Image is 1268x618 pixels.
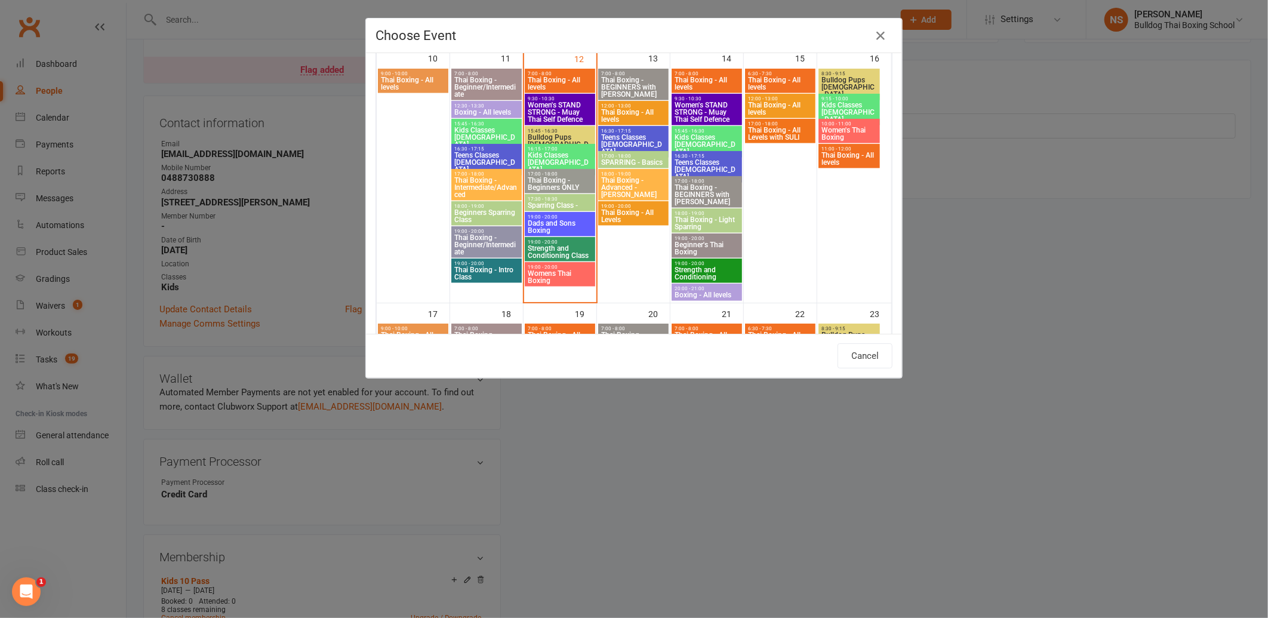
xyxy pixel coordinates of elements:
div: 17 [428,303,450,323]
span: Thai Boxing - All levels [601,109,666,123]
span: 15:45 - 16:30 [454,121,519,127]
span: Thai Boxing - Light Sparring [674,216,740,230]
span: Beginners Sparring Class [454,209,519,223]
div: 11 [501,48,523,67]
span: 8:30 - 9:15 [821,71,878,76]
span: Teens Classes [DEMOGRAPHIC_DATA] [601,134,666,155]
span: Thai Boxing - All levels [821,152,878,166]
span: Thai Boxing - BEGINNERS with [PERSON_NAME] [601,76,666,98]
span: Bulldog Pups [DEMOGRAPHIC_DATA] [821,76,878,98]
span: 7:00 - 8:00 [601,71,666,76]
span: Women's STAND STRONG - Muay Thai Self Defence [527,102,593,123]
span: Kids Classes [DEMOGRAPHIC_DATA] [674,134,740,155]
div: 13 [648,48,670,67]
span: 15:45 - 16:30 [674,128,740,134]
span: Bulldog Pups [DEMOGRAPHIC_DATA] [821,331,878,353]
div: 22 [795,303,817,323]
span: Thai Boxing - All levels [674,76,740,91]
button: Cancel [838,343,892,368]
span: 7:00 - 8:00 [527,326,593,331]
span: Thai Boxing - Intermediate/Advanced [454,177,519,198]
span: Thai Boxing - All Levels with SULI [747,127,813,141]
span: 16:30 - 17:15 [601,128,666,134]
span: Teens Classes [DEMOGRAPHIC_DATA] [674,159,740,180]
span: 6:30 - 7:30 [747,326,813,331]
span: 19:00 - 20:00 [601,204,666,209]
span: Kids Classes [DEMOGRAPHIC_DATA] [821,102,878,123]
span: 17:30 - 18:30 [527,196,593,202]
span: Beginner's Thai Boxing [674,241,740,256]
span: Kids Classes [DEMOGRAPHIC_DATA] [527,152,593,173]
span: 12:00 - 13:00 [601,103,666,109]
span: 9:00 - 10:00 [380,326,446,331]
span: 19:00 - 20:00 [527,265,593,270]
span: 10:00 - 11:00 [821,121,878,127]
span: Strength and Conditioning [674,266,740,281]
span: 12:30 - 13:30 [454,103,519,109]
span: Womens Thai Boxing [527,270,593,284]
div: 10 [428,48,450,67]
span: Thai Boxing - All levels [674,331,740,346]
span: Thai Boxing - All levels [747,331,813,346]
span: 19:00 - 20:00 [454,229,519,234]
span: 16:30 - 17:15 [674,153,740,159]
div: 18 [501,303,523,323]
span: 7:00 - 8:00 [527,71,593,76]
span: Thai Boxing - BEGINNERS with [PERSON_NAME] [674,184,740,205]
span: SPARRING - Basics [601,159,666,166]
iframe: Intercom live chat [12,577,41,606]
span: Thai Boxing - All levels [747,76,813,91]
span: Thai Boxing - Beginner/Intermediate [454,76,519,98]
span: 17:00 - 18:00 [527,171,593,177]
span: 20:00 - 21:00 [674,286,740,291]
span: 1 [36,577,46,587]
span: 7:00 - 8:00 [454,71,519,76]
span: Thai Boxing - All levels [527,76,593,91]
span: 15:45 - 16:30 [527,128,593,134]
span: 16:15 - 17:00 [527,146,593,152]
span: 19:00 - 20:00 [454,261,519,266]
div: 23 [870,303,891,323]
span: 9:30 - 10:30 [527,96,593,102]
span: Thai Boxing - All Levels [601,209,666,223]
span: 11:00 - 12:00 [821,146,878,152]
span: Thai Boxing - Advanced - [PERSON_NAME] [601,177,666,198]
span: 19:00 - 20:00 [674,236,740,241]
span: Strength and Conditioning Class [527,245,593,259]
div: 16 [870,48,891,67]
span: Women's STAND STRONG - Muay Thai Self Defence [674,102,740,123]
span: 7:00 - 8:00 [674,71,740,76]
span: 19:00 - 20:00 [527,239,593,245]
span: 7:00 - 8:00 [601,326,666,331]
span: Sparring Class - [527,202,593,209]
span: 7:00 - 8:00 [674,326,740,331]
button: Close [871,26,890,45]
div: 12 [575,48,596,68]
span: Thai Boxing - All levels [380,76,446,91]
span: 7:00 - 8:00 [454,326,519,331]
span: Boxing - All levels [454,109,519,116]
h4: Choose Event [376,28,892,43]
div: 14 [722,48,743,67]
span: 9:15 - 10:00 [821,96,878,102]
div: 19 [575,303,596,323]
span: 9:00 - 10:00 [380,71,446,76]
span: 12:00 - 13:00 [747,96,813,102]
span: Thai Boxing - Beginner/Intermediate [454,234,519,256]
span: Teens Classes [DEMOGRAPHIC_DATA] [454,152,519,173]
span: Thai Boxing - Beginner/Intermediate [454,331,519,353]
span: 18:00 - 19:00 [601,171,666,177]
span: Kids Classes [DEMOGRAPHIC_DATA] [454,127,519,148]
span: 17:00 - 18:00 [454,171,519,177]
span: 19:00 - 20:00 [674,261,740,266]
span: 6:30 - 7:30 [747,71,813,76]
span: Thai Boxing - All levels [747,102,813,116]
span: Thai Boxing - Intro Class [454,266,519,281]
span: 16:30 - 17:15 [454,146,519,152]
span: Bulldog Pups [DEMOGRAPHIC_DATA] [527,134,593,155]
span: Women's Thai Boxing [821,127,878,141]
span: Thai Boxing - BEGINNERS with [PERSON_NAME] [601,331,666,353]
span: 17:00 - 18:00 [747,121,813,127]
span: Dads and Sons Boxing [527,220,593,234]
span: Boxing - All levels [674,291,740,299]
